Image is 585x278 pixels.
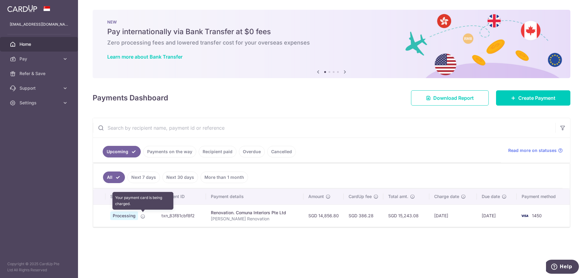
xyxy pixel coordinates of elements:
[477,204,517,227] td: [DATE]
[267,146,296,157] a: Cancelled
[110,193,123,200] span: Status
[162,171,198,183] a: Next 30 days
[143,146,196,157] a: Payments on the way
[19,41,60,47] span: Home
[206,189,303,204] th: Payment details
[482,193,500,200] span: Due date
[517,189,570,204] th: Payment method
[107,54,183,60] a: Learn more about Bank Transfer
[349,193,372,200] span: CardUp fee
[103,171,125,183] a: All
[508,147,557,153] span: Read more on statuses
[434,193,459,200] span: Charge date
[508,147,563,153] a: Read more on statuses
[107,39,556,46] h6: Zero processing fees and lowered transfer cost for your overseas expenses
[7,5,37,12] img: CardUp
[308,193,324,200] span: Amount
[519,212,531,219] img: Bank Card
[383,204,429,227] td: SGD 15,243.08
[200,171,248,183] a: More than 1 month
[107,20,556,24] p: NEW
[429,204,477,227] td: [DATE]
[211,216,299,222] p: [PERSON_NAME] Renovation
[532,213,542,218] span: 1450
[93,10,570,78] img: Bank transfer banner
[157,189,206,204] th: Payment ID
[19,85,60,91] span: Support
[211,210,299,216] div: Renovation. Comuna Interiors Pte Ltd
[93,118,555,138] input: Search by recipient name, payment id or reference
[518,94,555,102] span: Create Payment
[112,192,173,210] div: Your payment card is being charged.
[388,193,408,200] span: Total amt.
[107,27,556,37] h5: Pay internationally via Bank Transfer at $0 fees
[199,146,236,157] a: Recipient paid
[344,204,383,227] td: SGD 386.28
[411,90,489,106] a: Download Report
[19,56,60,62] span: Pay
[19,70,60,77] span: Refer & Save
[19,100,60,106] span: Settings
[157,204,206,227] td: txn_83f81cbf8f2
[127,171,160,183] a: Next 7 days
[10,21,68,27] p: [EMAIL_ADDRESS][DOMAIN_NAME]
[303,204,344,227] td: SGD 14,856.80
[433,94,474,102] span: Download Report
[103,146,141,157] a: Upcoming
[239,146,265,157] a: Overdue
[546,260,579,275] iframe: Opens a widget where you can find more information
[496,90,570,106] a: Create Payment
[93,92,168,103] h4: Payments Dashboard
[110,211,138,220] span: Processing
